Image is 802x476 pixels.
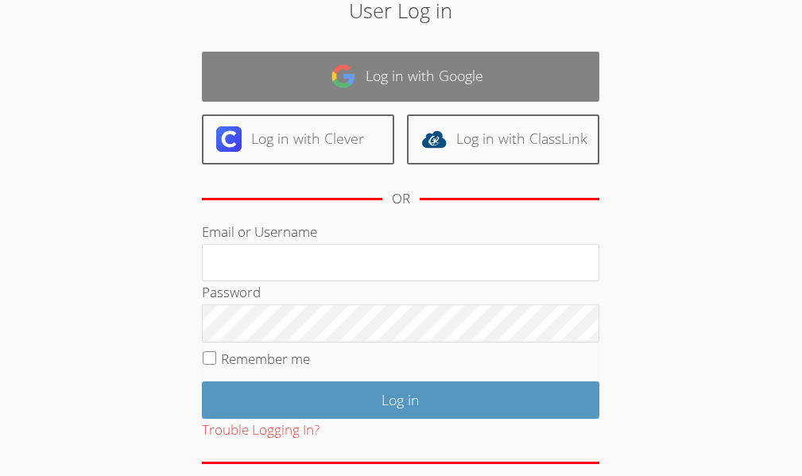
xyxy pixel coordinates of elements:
[331,64,356,89] img: google-logo-50288ca7cdecda66e5e0955fdab243c47b7ad437acaf1139b6f446037453330a.svg
[202,419,320,442] button: Trouble Logging In?
[202,283,261,301] label: Password
[202,381,599,419] input: Log in
[202,114,394,164] a: Log in with Clever
[421,126,447,152] img: classlink-logo-d6bb404cc1216ec64c9a2012d9dc4662098be43eaf13dc465df04b49fa7ab582.svg
[392,188,410,211] div: OR
[221,350,310,368] label: Remember me
[202,223,317,241] label: Email or Username
[407,114,599,164] a: Log in with ClassLink
[202,52,599,102] a: Log in with Google
[216,126,242,152] img: clever-logo-6eab21bc6e7a338710f1a6ff85c0baf02591cd810cc4098c63d3a4b26e2feb20.svg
